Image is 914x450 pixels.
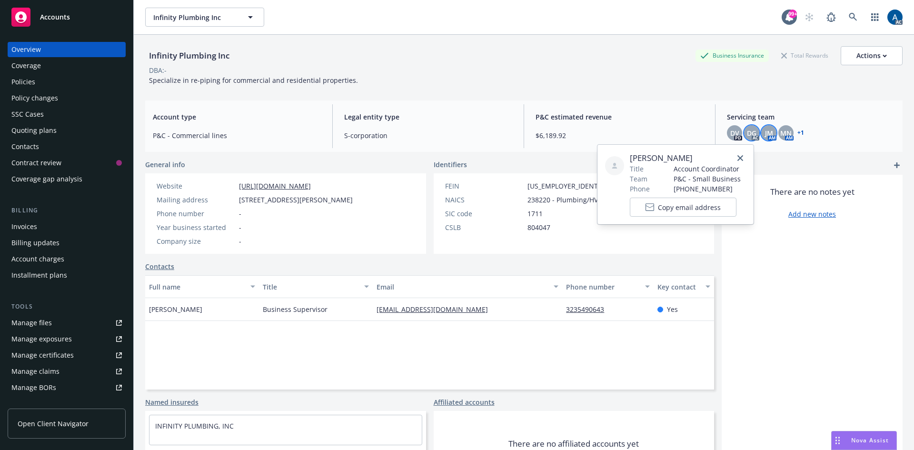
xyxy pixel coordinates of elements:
button: Title [259,275,373,298]
span: Infinity Plumbing Inc [153,12,236,22]
div: Website [157,181,235,191]
div: Account charges [11,251,64,267]
span: There are no notes yet [770,186,854,198]
div: Manage claims [11,364,60,379]
div: Overview [11,42,41,57]
span: $6,189.92 [536,130,704,140]
a: Installment plans [8,268,126,283]
div: Quoting plans [11,123,57,138]
span: [STREET_ADDRESS][PERSON_NAME] [239,195,353,205]
div: Billing [8,206,126,215]
a: 3235490643 [566,305,612,314]
div: Manage files [11,315,52,330]
span: P&C - Small Business [674,174,741,184]
span: Yes [667,304,678,314]
div: Contract review [11,155,61,170]
span: - [239,236,241,246]
a: Account charges [8,251,126,267]
div: Business Insurance [695,50,769,61]
div: Mailing address [157,195,235,205]
div: Phone number [566,282,639,292]
span: Team [630,174,647,184]
span: 1711 [527,209,543,219]
a: Manage certificates [8,348,126,363]
span: [PERSON_NAME] [149,304,202,314]
span: Title [630,164,644,174]
a: Affiliated accounts [434,397,495,407]
span: P&C estimated revenue [536,112,704,122]
span: Phone [630,184,650,194]
div: 99+ [788,10,797,18]
div: Manage BORs [11,380,56,395]
button: Copy email address [630,198,736,217]
div: Manage exposures [11,331,72,347]
a: Billing updates [8,235,126,250]
span: Open Client Navigator [18,419,89,429]
button: Email [373,275,562,298]
div: Coverage gap analysis [11,171,82,187]
a: Invoices [8,219,126,234]
a: Overview [8,42,126,57]
div: Policy changes [11,90,58,106]
a: SSC Cases [8,107,126,122]
span: DG [747,128,756,138]
a: Start snowing [800,8,819,27]
span: There are no affiliated accounts yet [508,438,639,450]
button: Actions [841,46,903,65]
span: [US_EMPLOYER_IDENTIFICATION_NUMBER] [527,181,664,191]
span: S-corporation [344,130,512,140]
button: Full name [145,275,259,298]
img: photo [887,10,903,25]
span: [PHONE_NUMBER] [674,184,741,194]
div: Full name [149,282,245,292]
div: FEIN [445,181,524,191]
a: [URL][DOMAIN_NAME] [239,181,311,190]
span: Specialize in re-piping for commercial and residential properties. [149,76,358,85]
div: Invoices [11,219,37,234]
a: Named insureds [145,397,199,407]
button: Phone number [562,275,653,298]
div: Installment plans [11,268,67,283]
a: Contract review [8,155,126,170]
a: Manage exposures [8,331,126,347]
span: 804047 [527,222,550,232]
span: JM [765,128,773,138]
span: - [239,209,241,219]
button: Key contact [654,275,714,298]
span: General info [145,160,185,170]
div: CSLB [445,222,524,232]
div: Contacts [11,139,39,154]
a: close [735,152,746,164]
a: Accounts [8,4,126,30]
div: Year business started [157,222,235,232]
a: Coverage [8,58,126,73]
div: Policies [11,74,35,90]
button: Nova Assist [831,431,897,450]
a: Policy changes [8,90,126,106]
a: Switch app [865,8,884,27]
span: Business Supervisor [263,304,328,314]
a: Manage claims [8,364,126,379]
a: +1 [797,130,804,136]
a: add [891,160,903,171]
div: Billing updates [11,235,60,250]
a: Search [844,8,863,27]
a: Coverage gap analysis [8,171,126,187]
div: Phone number [157,209,235,219]
span: Legal entity type [344,112,512,122]
span: DV [730,128,739,138]
span: Copy email address [658,202,721,212]
div: Drag to move [832,431,844,450]
div: Key contact [657,282,700,292]
a: [EMAIL_ADDRESS][DOMAIN_NAME] [377,305,496,314]
span: Nova Assist [851,436,889,444]
div: NAICS [445,195,524,205]
span: 238220 - Plumbing/HVAC [527,195,606,205]
div: Summary of insurance [11,396,84,411]
div: SSC Cases [11,107,44,122]
div: Manage certificates [11,348,74,363]
span: Account type [153,112,321,122]
div: Tools [8,302,126,311]
span: Identifiers [434,160,467,170]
